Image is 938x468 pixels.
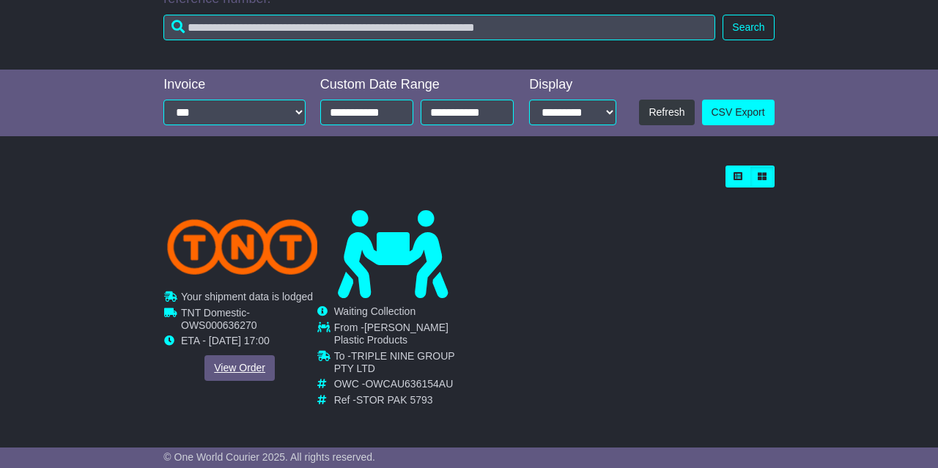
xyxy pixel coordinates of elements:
button: Search [723,15,774,40]
a: View Order [205,355,276,381]
span: OWCAU636154AU [365,378,453,390]
span: Your shipment data is lodged [181,291,313,302]
button: Refresh [639,100,694,125]
div: Invoice [163,77,305,93]
img: TNT_Domestic.png [167,219,318,275]
td: - [181,307,315,335]
span: TNT Domestic [181,307,246,319]
span: Waiting Collection [334,305,416,317]
span: OWS000636270 [181,319,257,331]
span: © One World Courier 2025. All rights reserved. [163,451,375,463]
span: TRIPLE NINE GROUP PTY LTD [334,350,455,374]
a: CSV Export [702,100,775,125]
span: ETA - [DATE] 17:00 [181,335,270,347]
td: OWC - [334,378,468,394]
span: [PERSON_NAME] Plastic Products [334,322,448,346]
span: STOR PAK 5793 [356,394,433,406]
div: Display [529,77,616,93]
td: Ref - [334,394,468,406]
td: To - [334,350,468,379]
div: Custom Date Range [320,77,514,93]
td: From - [334,322,468,350]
